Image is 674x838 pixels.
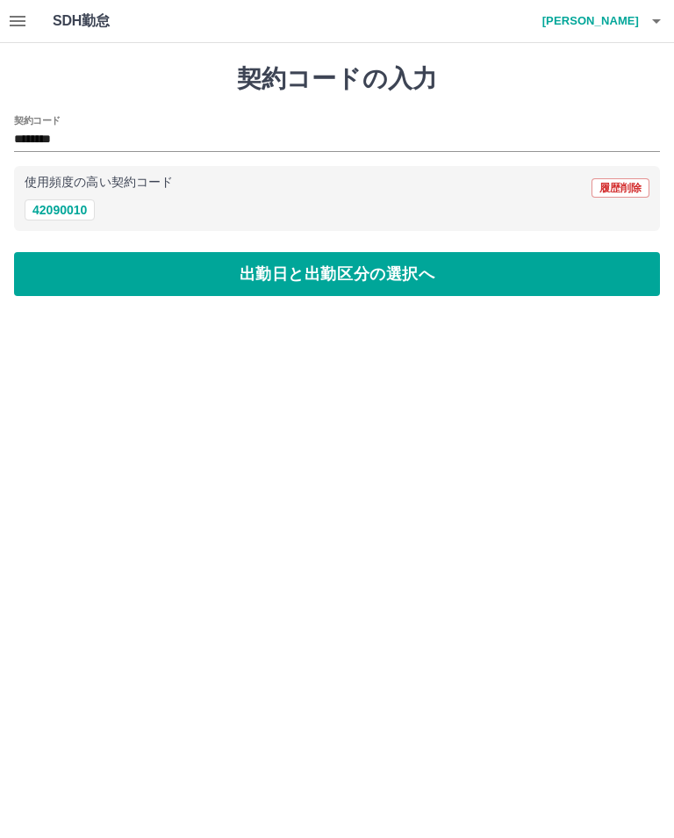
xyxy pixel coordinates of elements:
[14,64,660,94] h1: 契約コードの入力
[592,178,649,198] button: 履歴削除
[14,252,660,296] button: 出勤日と出勤区分の選択へ
[14,113,61,127] h2: 契約コード
[25,177,173,189] p: 使用頻度の高い契約コード
[25,199,95,220] button: 42090010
